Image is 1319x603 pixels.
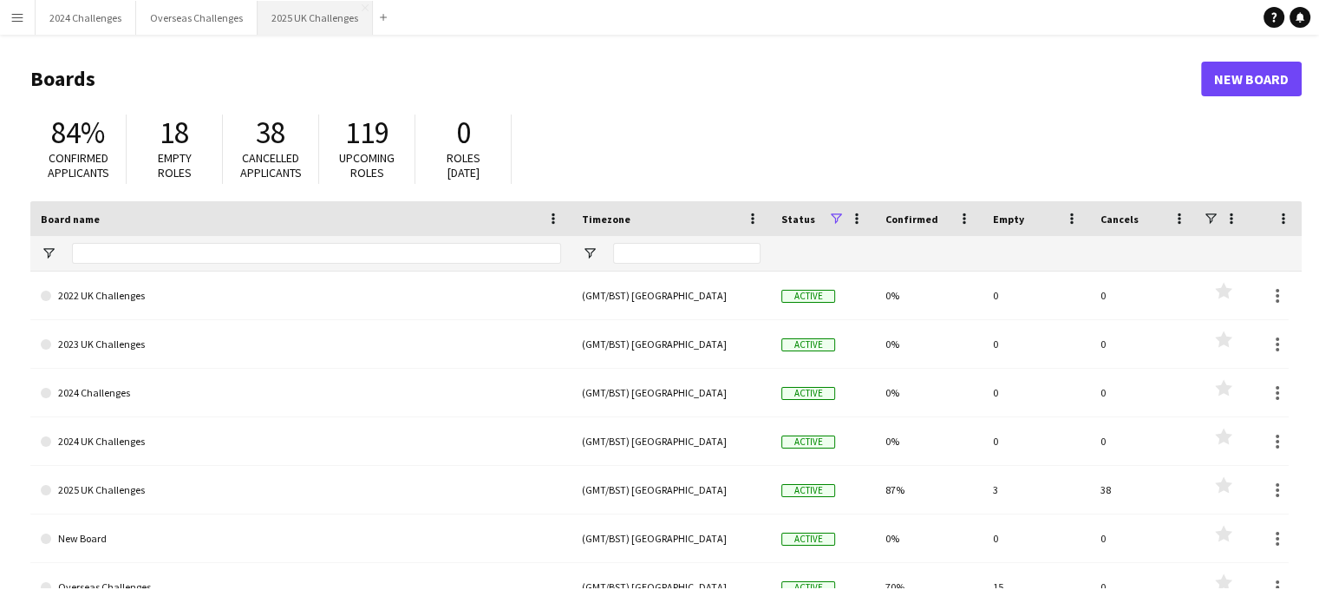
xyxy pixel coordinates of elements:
[36,1,136,35] button: 2024 Challenges
[1090,515,1198,562] div: 0
[875,515,983,562] div: 0%
[447,150,480,180] span: Roles [DATE]
[1090,272,1198,319] div: 0
[875,369,983,416] div: 0%
[41,515,561,563] a: New Board
[158,150,192,180] span: Empty roles
[51,114,105,152] span: 84%
[41,466,561,515] a: 2025 UK Challenges
[41,369,561,417] a: 2024 Challenges
[983,515,1090,562] div: 0
[875,320,983,368] div: 0%
[256,114,285,152] span: 38
[1090,466,1198,514] div: 38
[993,213,1024,226] span: Empty
[571,272,771,319] div: (GMT/BST) [GEOGRAPHIC_DATA]
[781,387,835,400] span: Active
[72,243,561,264] input: Board name Filter Input
[875,417,983,465] div: 0%
[983,417,1090,465] div: 0
[571,369,771,416] div: (GMT/BST) [GEOGRAPHIC_DATA]
[1100,213,1139,226] span: Cancels
[41,272,561,320] a: 2022 UK Challenges
[983,272,1090,319] div: 0
[41,417,561,466] a: 2024 UK Challenges
[1090,320,1198,368] div: 0
[781,533,835,546] span: Active
[875,466,983,514] div: 87%
[339,150,395,180] span: Upcoming roles
[571,515,771,562] div: (GMT/BST) [GEOGRAPHIC_DATA]
[781,290,835,303] span: Active
[258,1,373,35] button: 2025 UK Challenges
[781,484,835,497] span: Active
[30,66,1201,92] h1: Boards
[983,320,1090,368] div: 0
[613,243,761,264] input: Timezone Filter Input
[781,581,835,594] span: Active
[41,246,56,261] button: Open Filter Menu
[41,213,100,226] span: Board name
[571,417,771,465] div: (GMT/BST) [GEOGRAPHIC_DATA]
[240,150,302,180] span: Cancelled applicants
[983,369,1090,416] div: 0
[582,213,630,226] span: Timezone
[781,436,835,449] span: Active
[1090,369,1198,416] div: 0
[571,466,771,514] div: (GMT/BST) [GEOGRAPHIC_DATA]
[1201,62,1302,96] a: New Board
[345,114,389,152] span: 119
[781,213,815,226] span: Status
[885,213,938,226] span: Confirmed
[456,114,471,152] span: 0
[582,246,597,261] button: Open Filter Menu
[983,466,1090,514] div: 3
[781,338,835,351] span: Active
[41,320,561,369] a: 2023 UK Challenges
[136,1,258,35] button: Overseas Challenges
[571,320,771,368] div: (GMT/BST) [GEOGRAPHIC_DATA]
[160,114,189,152] span: 18
[48,150,109,180] span: Confirmed applicants
[875,272,983,319] div: 0%
[1090,417,1198,465] div: 0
